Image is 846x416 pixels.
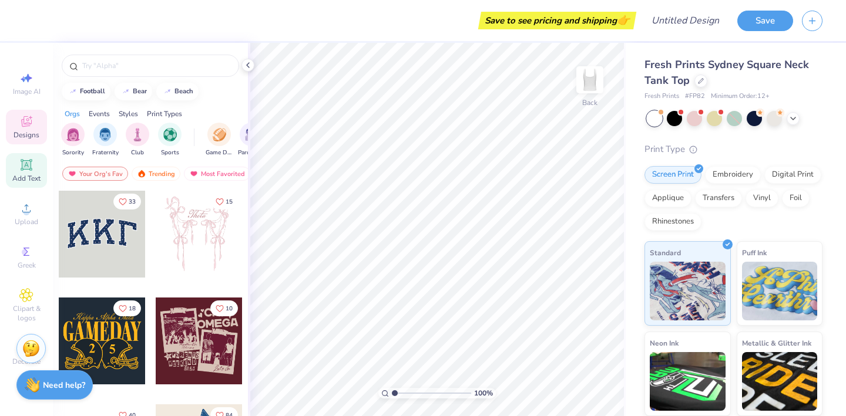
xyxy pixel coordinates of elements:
[92,123,119,157] div: filter for Fraternity
[644,166,701,184] div: Screen Print
[92,148,119,157] span: Fraternity
[737,11,793,31] button: Save
[210,194,238,209] button: Like
[147,109,182,119] div: Print Types
[213,128,226,141] img: Game Day Image
[62,167,128,181] div: Your Org's Fav
[644,143,822,156] div: Print Type
[131,148,144,157] span: Club
[113,194,141,209] button: Like
[137,170,146,178] img: trending.gif
[578,68,602,92] img: Back
[238,148,265,157] span: Parent's Weekend
[705,166,761,184] div: Embroidery
[174,88,193,94] div: beach
[742,246,767,259] span: Puff Ink
[474,388,493,398] span: 100 %
[650,337,679,349] span: Neon Ink
[119,109,138,119] div: Styles
[695,190,742,207] div: Transfers
[126,123,149,157] button: filter button
[238,123,265,157] button: filter button
[129,199,136,205] span: 33
[92,123,119,157] button: filter button
[163,88,172,95] img: trend_line.gif
[206,148,233,157] span: Game Day
[184,167,250,181] div: Most Favorited
[782,190,810,207] div: Foil
[711,92,770,102] span: Minimum Order: 12 +
[189,170,199,178] img: most_fav.gif
[99,128,112,141] img: Fraternity Image
[89,109,110,119] div: Events
[12,174,41,183] span: Add Text
[156,83,199,100] button: beach
[133,88,147,94] div: bear
[61,123,85,157] button: filter button
[126,123,149,157] div: filter for Club
[742,262,818,320] img: Puff Ink
[582,97,597,108] div: Back
[158,123,182,157] div: filter for Sports
[66,128,80,141] img: Sorority Image
[115,83,152,100] button: bear
[206,123,233,157] button: filter button
[210,300,238,316] button: Like
[481,12,633,29] div: Save to see pricing and shipping
[14,130,39,140] span: Designs
[80,88,105,94] div: football
[685,92,705,102] span: # FP82
[245,128,258,141] img: Parent's Weekend Image
[113,300,141,316] button: Like
[158,123,182,157] button: filter button
[6,304,47,323] span: Clipart & logos
[650,262,726,320] img: Standard
[650,352,726,411] img: Neon Ink
[15,217,38,226] span: Upload
[644,58,809,87] span: Fresh Prints Sydney Square Neck Tank Top
[163,128,177,141] img: Sports Image
[68,170,77,178] img: most_fav.gif
[617,13,630,27] span: 👉
[742,352,818,411] img: Metallic & Glitter Ink
[62,83,110,100] button: football
[644,92,679,102] span: Fresh Prints
[238,123,265,157] div: filter for Parent's Weekend
[43,380,85,391] strong: Need help?
[226,306,233,312] span: 10
[644,190,691,207] div: Applique
[746,190,778,207] div: Vinyl
[131,128,144,141] img: Club Image
[129,306,136,312] span: 18
[12,357,41,366] span: Decorate
[65,109,80,119] div: Orgs
[226,199,233,205] span: 15
[742,337,811,349] span: Metallic & Glitter Ink
[121,88,130,95] img: trend_line.gif
[206,123,233,157] div: filter for Game Day
[61,123,85,157] div: filter for Sorority
[81,60,231,72] input: Try "Alpha"
[18,261,36,270] span: Greek
[161,148,179,157] span: Sports
[62,148,84,157] span: Sorority
[764,166,821,184] div: Digital Print
[642,9,728,32] input: Untitled Design
[650,246,681,259] span: Standard
[13,87,41,96] span: Image AI
[644,213,701,231] div: Rhinestones
[68,88,78,95] img: trend_line.gif
[132,167,180,181] div: Trending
